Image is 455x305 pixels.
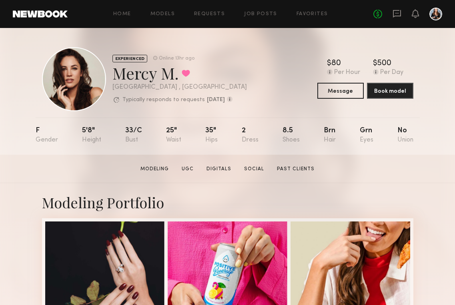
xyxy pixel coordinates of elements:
[324,127,336,144] div: Brn
[125,127,142,144] div: 33/c
[283,127,300,144] div: 8.5
[112,84,247,91] div: [GEOGRAPHIC_DATA] , [GEOGRAPHIC_DATA]
[207,97,225,103] b: [DATE]
[166,127,181,144] div: 25"
[122,97,205,103] p: Typically responds to requests
[244,12,277,17] a: Job Posts
[297,12,328,17] a: Favorites
[137,165,172,173] a: Modeling
[178,165,197,173] a: UGC
[377,60,391,68] div: 500
[360,127,373,144] div: Grn
[242,127,259,144] div: 2
[380,69,403,76] div: Per Day
[36,127,58,144] div: F
[150,12,175,17] a: Models
[82,127,101,144] div: 5'8"
[373,60,377,68] div: $
[112,55,147,62] div: EXPERIENCED
[194,12,225,17] a: Requests
[317,83,364,99] button: Message
[112,62,247,84] div: Mercy M.
[241,165,267,173] a: Social
[159,56,194,61] div: Online 13hr ago
[113,12,131,17] a: Home
[367,83,413,99] button: Book model
[331,60,341,68] div: 80
[203,165,235,173] a: Digitals
[274,165,318,173] a: Past Clients
[205,127,218,144] div: 35"
[42,193,413,212] div: Modeling Portfolio
[334,69,360,76] div: Per Hour
[397,127,413,144] div: No
[327,60,331,68] div: $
